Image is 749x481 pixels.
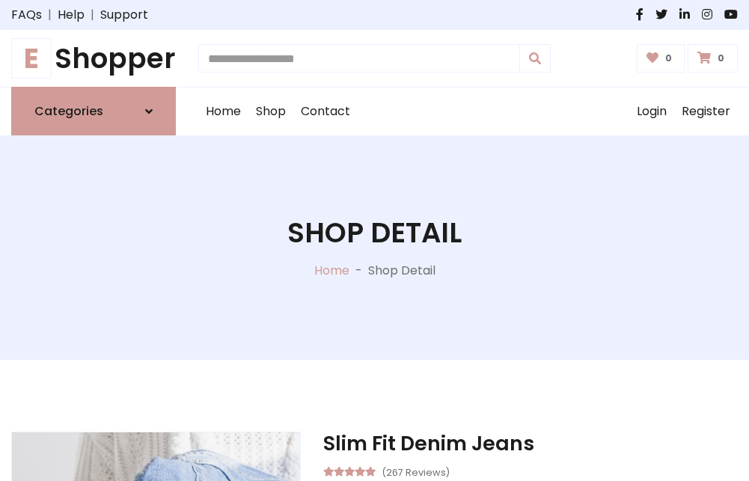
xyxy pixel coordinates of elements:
[688,44,738,73] a: 0
[661,52,676,65] span: 0
[58,6,85,24] a: Help
[42,6,58,24] span: |
[349,262,368,280] p: -
[85,6,100,24] span: |
[293,88,358,135] a: Contact
[714,52,728,65] span: 0
[11,38,52,79] span: E
[11,87,176,135] a: Categories
[323,432,738,456] h3: Slim Fit Denim Jeans
[34,104,103,118] h6: Categories
[11,42,176,75] a: EShopper
[11,42,176,75] h1: Shopper
[198,88,248,135] a: Home
[100,6,148,24] a: Support
[248,88,293,135] a: Shop
[674,88,738,135] a: Register
[287,216,462,249] h1: Shop Detail
[11,6,42,24] a: FAQs
[382,462,450,480] small: (267 Reviews)
[314,262,349,279] a: Home
[637,44,685,73] a: 0
[368,262,435,280] p: Shop Detail
[629,88,674,135] a: Login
